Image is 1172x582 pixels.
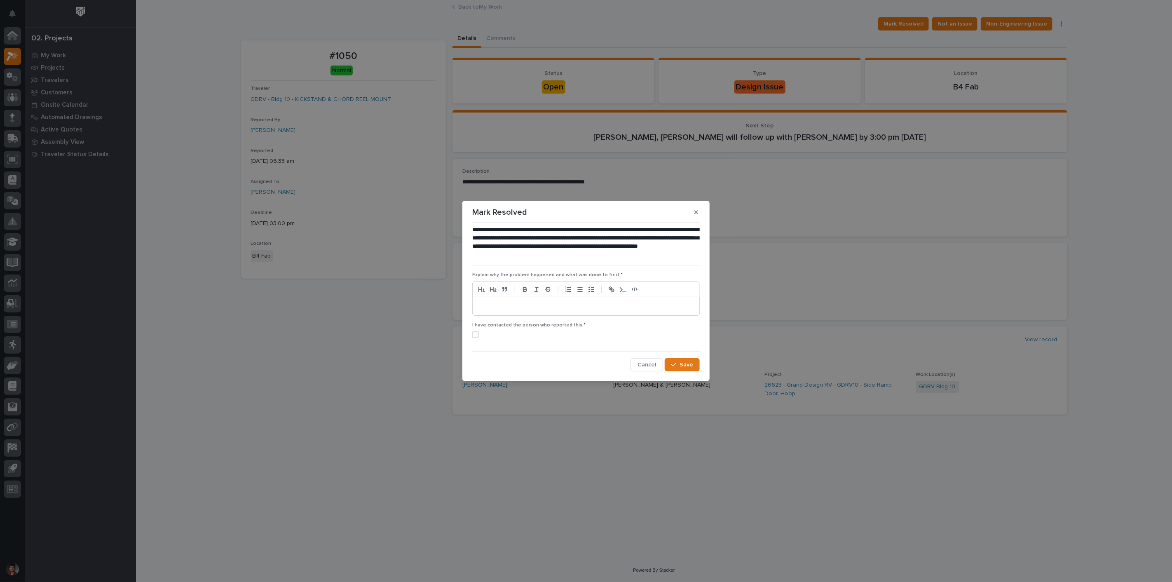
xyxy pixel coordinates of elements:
[631,358,663,371] button: Cancel
[472,323,586,328] span: I have contacted the person who reported this.
[472,207,527,217] p: Mark Resolved
[680,361,693,368] span: Save
[472,272,623,277] span: Explain why the problem happened and what was done to fix it.
[665,358,700,371] button: Save
[638,361,656,368] span: Cancel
